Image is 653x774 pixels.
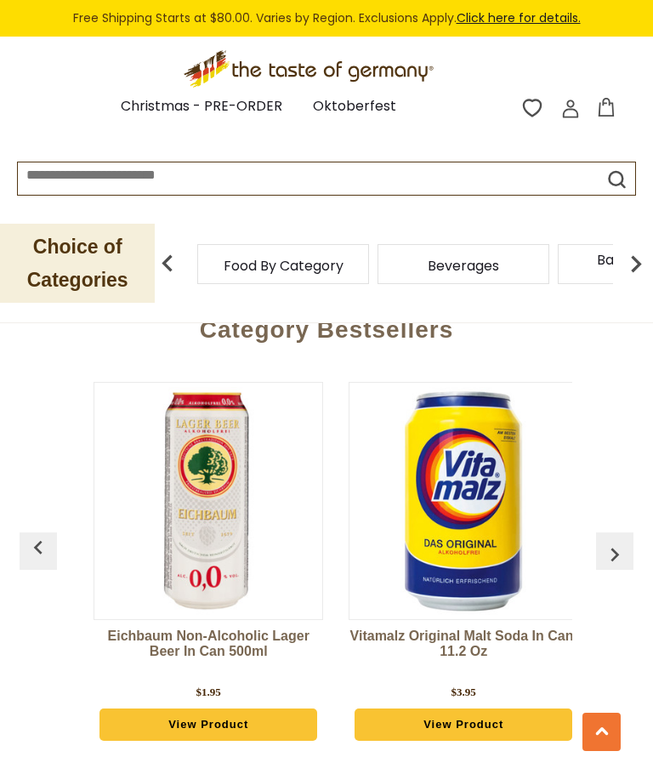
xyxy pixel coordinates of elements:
[349,387,577,615] img: Vitamalz Original Malt Soda in Can, 11.2 oz
[150,247,185,281] img: previous arrow
[25,534,52,561] img: previous arrow
[428,259,499,272] a: Beverages
[619,247,653,281] img: next arrow
[313,95,396,118] a: Oktoberfest
[349,629,578,680] a: Vitamalz Original Malt Soda in Can, 11.2 oz
[94,629,323,680] a: Eichbaum Non-Alcoholic Lager Beer in Can 500ml
[20,291,633,361] div: Category Bestsellers
[9,9,644,28] div: Free Shipping Starts at $80.00. Varies by Region. Exclusions Apply.
[451,684,476,701] div: $3.95
[94,387,322,615] img: Eichbaum Non-Alcoholic Lager Beer in Can 500ml
[457,9,581,26] a: Click here for details.
[121,95,282,118] a: Christmas - PRE-ORDER
[99,709,318,741] a: View Product
[355,709,573,741] a: View Product
[601,541,628,568] img: previous arrow
[196,684,221,701] div: $1.95
[224,259,344,272] a: Food By Category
